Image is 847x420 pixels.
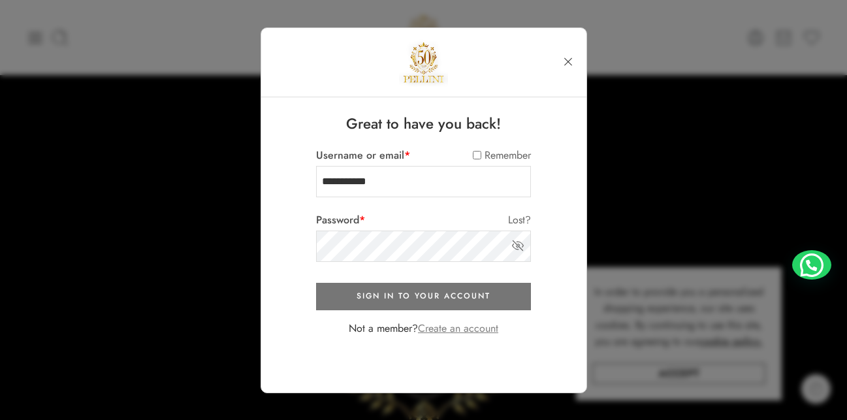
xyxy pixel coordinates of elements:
[399,38,448,87] a: Pellini -
[473,151,481,159] input: Remember
[508,212,531,229] a: Lost?
[316,320,531,337] p: Not a member?
[473,147,531,164] label: Remember
[418,321,498,336] a: Create an account
[556,50,580,74] a: Close
[316,114,531,134] span: Great to have you back!
[399,38,448,87] img: Pellini
[316,212,365,229] label: Password
[316,283,531,310] button: SIGN IN TO YOUR ACCOUNT
[316,147,410,164] label: Username or email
